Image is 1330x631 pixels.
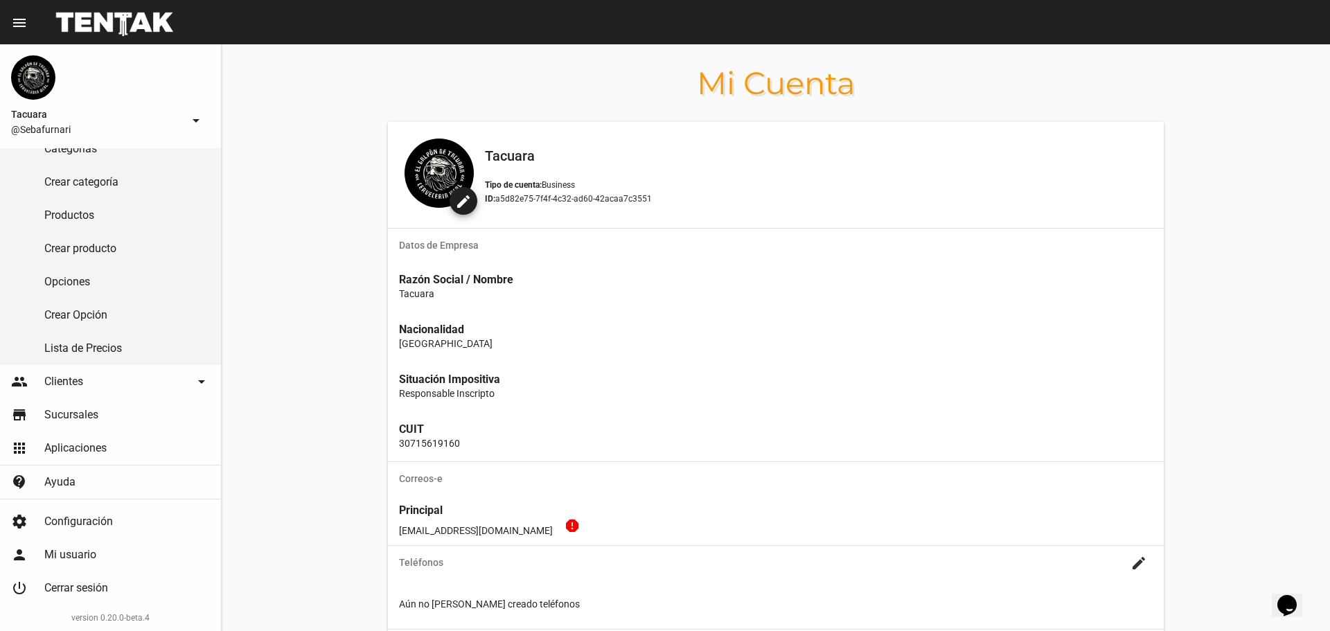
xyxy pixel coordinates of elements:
[399,423,424,436] strong: CUIT
[44,375,83,389] span: Clientes
[11,513,28,530] mat-icon: settings
[11,106,182,123] span: Tacuara
[399,240,1153,251] span: Datos de Empresa
[399,557,1125,568] span: Teléfonos
[11,407,28,423] mat-icon: store
[399,504,443,517] strong: Principal
[399,273,513,286] strong: Razón Social / Nombre
[11,546,28,563] mat-icon: person
[485,180,542,190] b: Tipo de cuenta:
[1125,549,1153,576] button: Editar
[222,72,1330,94] h1: Mi Cuenta
[485,194,495,204] b: ID:
[11,580,28,596] mat-icon: power_settings_new
[564,517,580,534] mat-icon: report
[1272,576,1316,617] iframe: chat widget
[399,473,1153,484] span: Correos-e
[193,373,210,390] mat-icon: arrow_drop_down
[11,123,182,136] span: @Sebafurnari
[11,373,28,390] mat-icon: people
[399,386,1153,400] p: Responsable Inscripto
[11,474,28,490] mat-icon: contact_support
[11,440,28,456] mat-icon: apps
[44,441,107,455] span: Aplicaciones
[399,597,1153,611] p: Aún no [PERSON_NAME] creado teléfonos
[188,112,204,129] mat-icon: arrow_drop_down
[450,187,477,215] button: Seleccionar avatar
[485,192,1147,206] p: a5d82e75-7f4f-4c32-ad60-42acaa7c3551
[1130,555,1147,571] mat-icon: create
[44,548,96,562] span: Mi usuario
[399,436,1153,450] p: 30715619160
[399,287,1153,301] p: Tacuara
[11,55,55,100] img: 0ba25f40-994f-44c9-9804-907548b4f6e7.png
[44,475,76,489] span: Ayuda
[399,373,500,386] strong: Situación Impositiva
[405,139,474,208] img: 0ba25f40-994f-44c9-9804-907548b4f6e7.png
[485,178,1147,192] p: Business
[399,337,1153,350] p: [GEOGRAPHIC_DATA]
[399,517,1153,537] p: [EMAIL_ADDRESS][DOMAIN_NAME]
[455,193,472,210] mat-icon: Seleccionar avatar
[11,611,210,625] div: version 0.20.0-beta.4
[485,145,1147,167] h2: Tacuara
[399,323,464,336] strong: Nacionalidad
[44,581,108,595] span: Cerrar sesión
[11,15,28,31] mat-icon: menu
[44,408,98,422] span: Sucursales
[44,515,113,528] span: Configuración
